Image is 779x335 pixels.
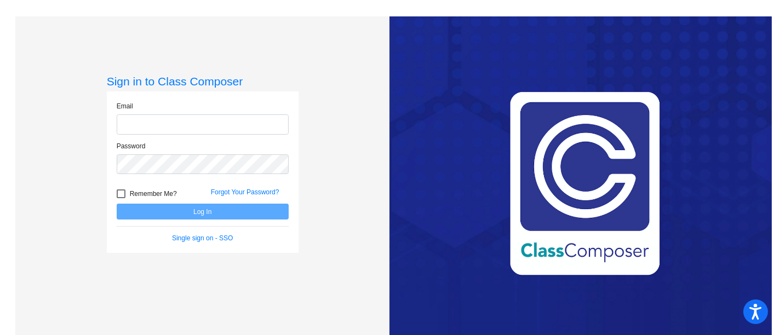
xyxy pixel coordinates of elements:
h3: Sign in to Class Composer [107,74,299,88]
label: Password [117,141,146,151]
label: Email [117,101,133,111]
a: Single sign on - SSO [172,234,233,242]
button: Log In [117,204,289,220]
span: Remember Me? [130,187,177,200]
a: Forgot Your Password? [211,188,279,196]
